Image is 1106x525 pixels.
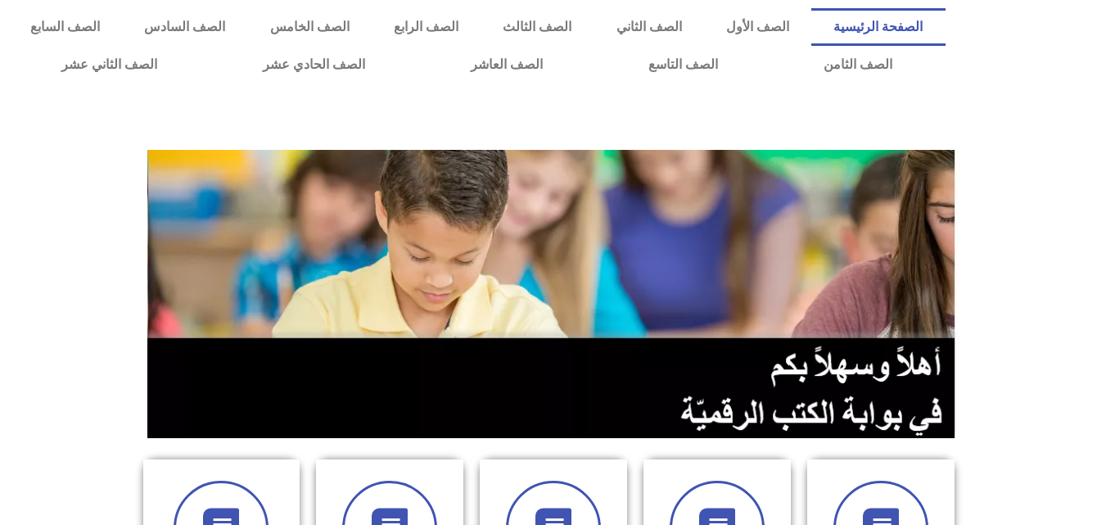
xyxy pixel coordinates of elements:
[122,8,247,46] a: الصف السادس
[481,8,594,46] a: الصف الثالث
[418,46,595,84] a: الصف العاشر
[8,46,210,84] a: الصف الثاني عشر
[372,8,481,46] a: الصف الرابع
[594,8,704,46] a: الصف الثاني
[210,46,418,84] a: الصف الحادي عشر
[811,8,945,46] a: الصفحة الرئيسية
[704,8,811,46] a: الصف الأول
[8,8,122,46] a: الصف السابع
[595,46,770,84] a: الصف التاسع
[770,46,945,84] a: الصف الثامن
[248,8,372,46] a: الصف الخامس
